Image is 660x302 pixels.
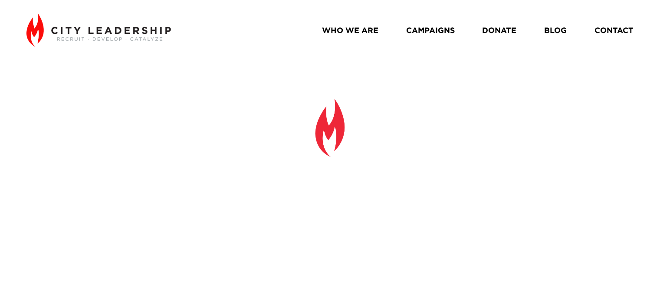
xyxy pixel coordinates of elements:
[544,23,567,38] a: BLOG
[322,23,378,38] a: WHO WE ARE
[594,23,634,38] a: CONTACT
[406,23,455,38] a: CAMPAIGNS
[144,163,524,246] strong: Everything Rises and Falls on Leadership
[26,13,171,47] img: City Leadership - Recruit. Develop. Catalyze.
[482,23,516,38] a: DONATE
